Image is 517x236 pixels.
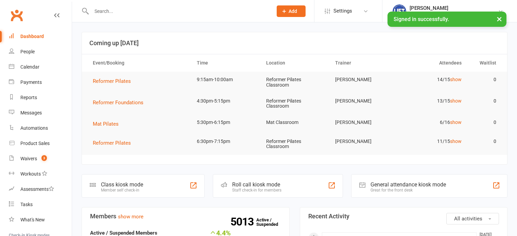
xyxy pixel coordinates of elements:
th: Location [260,54,329,72]
a: Product Sales [9,136,72,151]
td: [PERSON_NAME] [329,93,398,109]
a: Automations [9,121,72,136]
span: Reformer Foundations [93,99,143,106]
strong: 5013 [230,217,256,227]
td: 0 [468,93,502,109]
div: Messages [20,110,42,115]
div: Dashboard [20,34,44,39]
strong: Active / Suspended Members [90,230,157,236]
button: Reformer Foundations [93,98,148,107]
button: Mat Pilates [93,120,123,128]
a: show [450,120,462,125]
a: show [450,98,462,104]
input: Search... [89,6,268,16]
td: 6/16 [398,114,468,130]
a: Messages [9,105,72,121]
div: Assessments [20,186,54,192]
a: Dashboard [9,29,72,44]
span: Reformer Pilates [93,78,131,84]
h3: Coming up [DATE] [89,40,500,47]
div: Staff check-in for members [232,188,281,193]
span: 3 [41,155,47,161]
div: Payments [20,79,42,85]
a: Reports [9,90,72,105]
a: show more [118,214,143,220]
td: 0 [468,133,502,149]
div: What's New [20,217,45,222]
span: Add [289,8,297,14]
td: Reformer Pilates Classroom [260,93,329,114]
div: Member self check-in [101,188,143,193]
td: 11/15 [398,133,468,149]
span: Reformer Pilates [93,140,131,146]
a: Assessments [9,182,72,197]
td: 9:15am-10:00am [191,72,260,88]
div: General attendance kiosk mode [370,181,446,188]
th: Trainer [329,54,398,72]
a: Tasks [9,197,72,212]
div: [PERSON_NAME] [410,5,498,11]
div: Class kiosk mode [101,181,143,188]
button: Reformer Pilates [93,139,136,147]
th: Event/Booking [87,54,191,72]
div: Product Sales [20,141,50,146]
div: People [20,49,35,54]
a: show [450,139,462,144]
div: Workouts [20,171,41,177]
a: Waivers 3 [9,151,72,166]
td: Reformer Pilates Classroom [260,72,329,93]
button: Reformer Pilates [93,77,136,85]
div: Great for the front desk [370,188,446,193]
div: Tasks [20,202,33,207]
th: Waitlist [468,54,502,72]
button: × [493,12,505,26]
td: 5:30pm-6:15pm [191,114,260,130]
div: Waivers [20,156,37,161]
td: 14/15 [398,72,468,88]
button: All activities [446,213,499,224]
td: [PERSON_NAME] [329,114,398,130]
span: Settings [333,3,352,19]
td: 0 [468,72,502,88]
td: 13/15 [398,93,468,109]
a: People [9,44,72,59]
div: Automations [20,125,48,131]
a: What's New [9,212,72,228]
td: Reformer Pilates Classroom [260,133,329,155]
td: 4:30pm-5:15pm [191,93,260,109]
td: 6:30pm-7:15pm [191,133,260,149]
h3: Members [90,213,281,220]
td: Mat Classroom [260,114,329,130]
div: Launceston Institute Of Fitness & Training [410,11,498,17]
span: Mat Pilates [93,121,119,127]
td: 0 [468,114,502,130]
span: Signed in successfully. [394,16,449,22]
a: Calendar [9,59,72,75]
div: Reports [20,95,37,100]
a: Workouts [9,166,72,182]
h3: Recent Activity [308,213,499,220]
th: Time [191,54,260,72]
td: [PERSON_NAME] [329,72,398,88]
th: Attendees [398,54,468,72]
button: Add [277,5,306,17]
img: thumb_image1711312309.png [393,4,406,18]
span: All activities [454,216,482,222]
a: 5013Active / Suspended [256,213,286,232]
div: Roll call kiosk mode [232,181,281,188]
a: show [450,77,462,82]
div: Calendar [20,64,39,70]
a: Payments [9,75,72,90]
td: [PERSON_NAME] [329,133,398,149]
a: Clubworx [8,7,25,24]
